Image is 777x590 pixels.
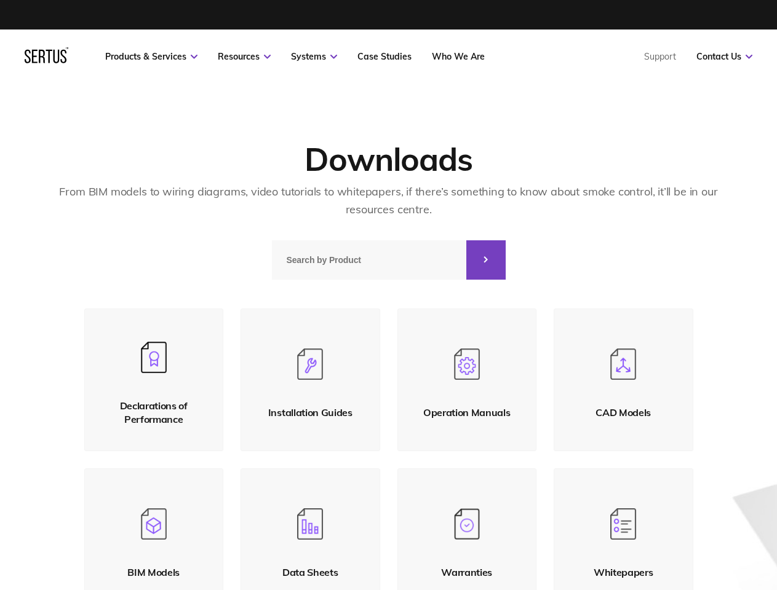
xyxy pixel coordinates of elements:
a: Products & Services [105,51,197,62]
a: Installation Guides [241,309,380,451]
a: Resources [218,51,271,62]
div: BIM Models [127,565,180,579]
div: CAD Models [596,406,651,419]
input: Search by Product [272,240,466,280]
a: Case Studies [357,51,412,62]
a: Contact Us [696,51,752,62]
iframe: Chat Widget [556,447,777,590]
div: Data Sheets [282,565,338,579]
a: Who We Are [432,51,485,62]
div: Declarations of Performance [97,399,211,427]
a: Declarations of Performance [84,309,224,451]
div: Installation Guides [268,406,353,419]
a: Support [644,51,676,62]
a: Operation Manuals [397,309,537,451]
div: From BIM models to wiring diagrams, video tutorials to whitepapers, if there’s something to know ... [39,183,738,219]
a: CAD Models [554,309,693,451]
div: Operation Manuals [423,406,511,419]
a: Systems [291,51,337,62]
div: Warranties [441,565,492,579]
